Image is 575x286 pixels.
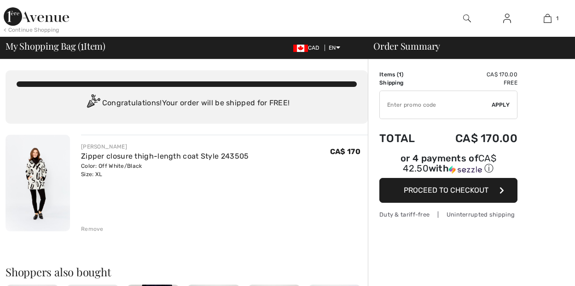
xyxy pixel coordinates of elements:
[293,45,323,51] span: CAD
[544,13,552,24] img: My Bag
[362,41,569,51] div: Order Summary
[379,70,430,79] td: Items ( )
[379,79,430,87] td: Shipping
[430,79,517,87] td: Free
[449,166,482,174] img: Sezzle
[293,45,308,52] img: Canadian Dollar
[430,123,517,154] td: CA$ 170.00
[81,39,84,51] span: 1
[379,154,517,175] div: or 4 payments of with
[556,14,558,23] span: 1
[4,7,69,26] img: 1ère Avenue
[81,152,249,160] a: Zipper closure thigh-length coat Style 243505
[503,13,511,24] img: My Info
[379,154,517,178] div: or 4 payments ofCA$ 42.50withSezzle Click to learn more about Sezzle
[496,13,518,24] a: Sign In
[4,26,59,34] div: < Continue Shopping
[81,143,249,151] div: [PERSON_NAME]
[492,101,510,109] span: Apply
[380,91,492,119] input: Promo code
[379,210,517,219] div: Duty & tariff-free | Uninterrupted shipping
[463,13,471,24] img: search the website
[6,266,368,277] h2: Shoppers also bought
[84,94,102,113] img: Congratulation2.svg
[329,45,340,51] span: EN
[404,186,488,194] span: Proceed to Checkout
[330,147,360,156] span: CA$ 170
[528,13,567,24] a: 1
[379,178,517,203] button: Proceed to Checkout
[6,135,70,231] img: Zipper closure thigh-length coat Style 243505
[399,71,401,78] span: 1
[17,94,357,113] div: Congratulations! Your order will be shipped for FREE!
[81,162,249,178] div: Color: Off White/Black Size: XL
[6,41,105,51] span: My Shopping Bag ( Item)
[403,153,496,174] span: CA$ 42.50
[430,70,517,79] td: CA$ 170.00
[81,225,104,233] div: Remove
[379,123,430,154] td: Total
